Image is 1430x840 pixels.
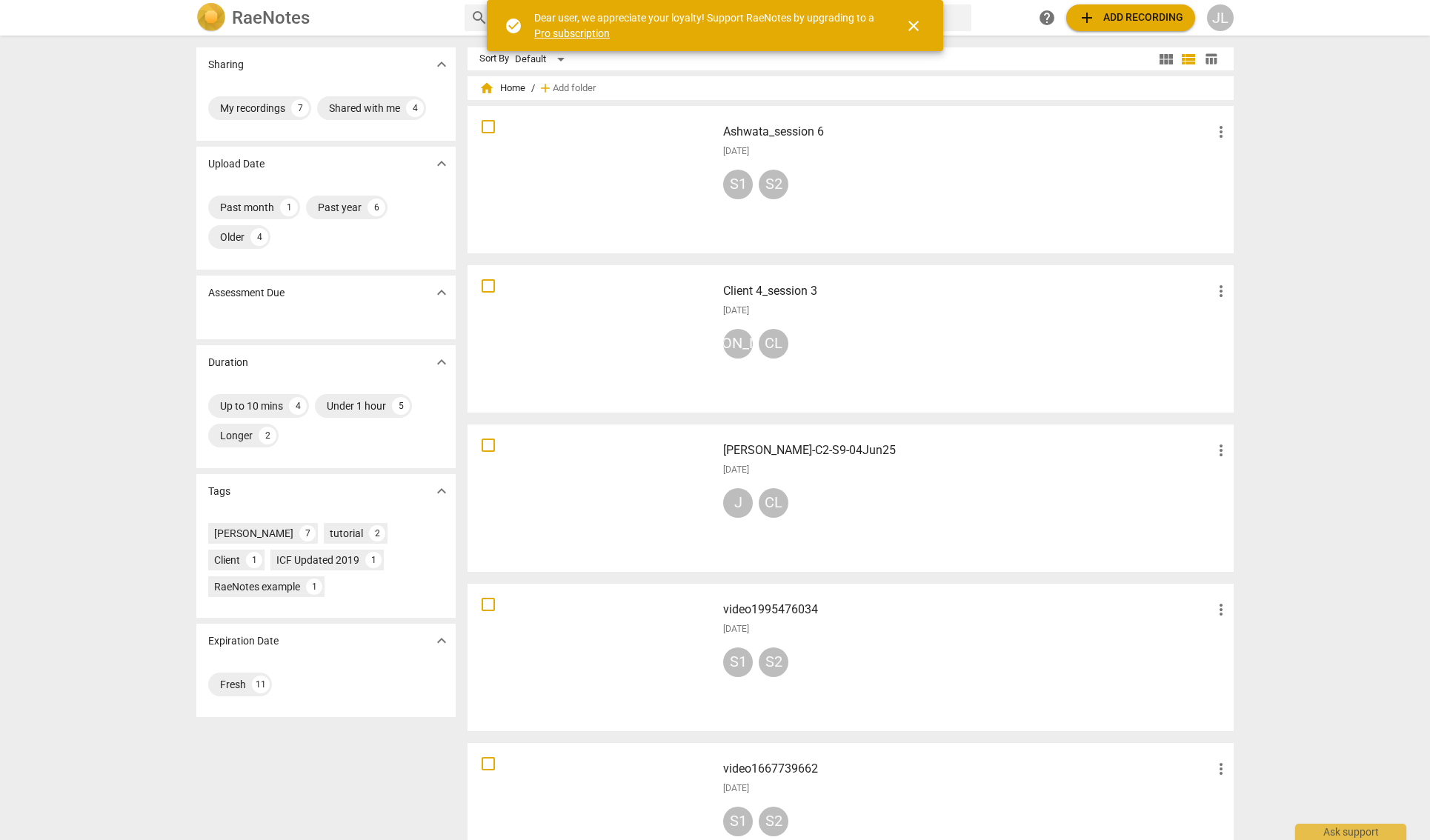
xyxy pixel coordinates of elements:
[1155,48,1177,70] button: Tile view
[723,441,1212,459] h3: Lafrance-C2-S9-04Jun25
[430,53,453,76] button: Show more
[534,27,610,39] a: Pro subscription
[329,101,400,116] div: Shared with me
[220,200,274,215] div: Past month
[538,81,553,96] span: add
[1204,52,1218,66] span: table_chart
[723,329,753,359] div: [PERSON_NAME]
[759,807,788,836] div: S2
[473,111,1228,248] a: Ashwata_session 6[DATE]S1S2
[723,601,1212,619] h3: video1995476034
[330,526,363,541] div: tutorial
[723,760,1212,778] h3: video1667739662
[723,145,749,158] span: [DATE]
[433,284,450,301] span: expand_more
[1212,282,1230,300] span: more_vert
[1066,4,1195,31] button: Upload
[759,329,788,359] div: CL
[430,153,453,175] button: Show more
[759,488,788,518] div: CL
[1177,48,1200,70] button: List view
[406,99,424,117] div: 4
[1295,824,1406,840] div: Ask support
[430,480,453,502] button: Show more
[289,397,307,415] div: 4
[479,81,494,96] span: home
[430,630,453,652] button: Show more
[276,553,359,567] div: ICF Updated 2019
[220,428,253,443] div: Longer
[1180,50,1197,68] span: view_list
[1200,48,1222,70] button: Table view
[208,484,230,499] p: Tags
[220,230,245,244] div: Older
[430,281,453,304] button: Show more
[365,552,382,568] div: 1
[534,10,878,41] div: Dear user, we appreciate your loyalty! Support RaeNotes by upgrading to a
[723,170,753,199] div: S1
[1038,9,1056,27] span: help
[723,282,1212,300] h3: Client 4_session 3
[723,304,749,317] span: [DATE]
[723,123,1212,141] h3: Ashwata_session 6
[479,81,525,96] span: Home
[433,482,450,500] span: expand_more
[433,353,450,371] span: expand_more
[196,3,453,33] a: LogoRaeNotes
[723,647,753,677] div: S1
[196,3,226,33] img: Logo
[220,677,246,692] div: Fresh
[553,83,596,94] span: Add folder
[368,199,385,216] div: 6
[214,526,293,541] div: [PERSON_NAME]
[1212,441,1230,459] span: more_vert
[433,632,450,650] span: expand_more
[318,200,362,215] div: Past year
[531,83,535,94] span: /
[1212,601,1230,619] span: more_vert
[306,579,322,595] div: 1
[759,647,788,677] div: S2
[392,397,410,415] div: 5
[723,623,749,636] span: [DATE]
[433,56,450,73] span: expand_more
[1078,9,1183,27] span: Add recording
[369,525,385,541] div: 2
[291,99,309,117] div: 7
[479,53,509,64] div: Sort By
[214,553,240,567] div: Client
[896,8,931,44] button: Close
[246,552,262,568] div: 1
[280,199,298,216] div: 1
[232,7,310,28] h2: RaeNotes
[250,228,268,246] div: 4
[1212,123,1230,141] span: more_vert
[473,430,1228,567] a: [PERSON_NAME]-C2-S9-04Jun25[DATE]JCL
[473,589,1228,726] a: video1995476034[DATE]S1S2
[473,270,1228,407] a: Client 4_session 3[DATE][PERSON_NAME]CL
[208,57,244,73] p: Sharing
[1212,760,1230,778] span: more_vert
[430,351,453,373] button: Show more
[1034,4,1060,31] a: Help
[905,17,922,35] span: close
[1207,4,1234,31] button: JL
[759,170,788,199] div: S2
[723,807,753,836] div: S1
[299,525,316,541] div: 7
[723,488,753,518] div: J
[259,427,276,444] div: 2
[723,464,749,476] span: [DATE]
[220,399,283,413] div: Up to 10 mins
[208,633,279,649] p: Expiration Date
[208,355,248,370] p: Duration
[208,285,285,301] p: Assessment Due
[252,676,270,693] div: 11
[723,782,749,795] span: [DATE]
[214,579,300,594] div: RaeNotes example
[208,156,265,172] p: Upload Date
[433,155,450,173] span: expand_more
[220,101,285,116] div: My recordings
[1157,50,1175,68] span: view_module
